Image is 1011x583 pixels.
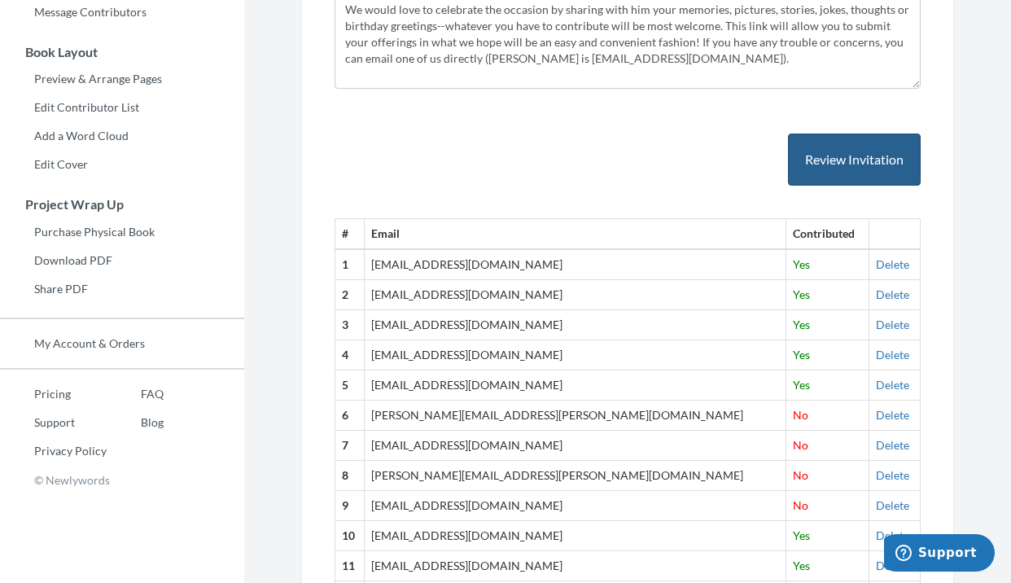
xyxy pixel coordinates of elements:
td: [EMAIL_ADDRESS][DOMAIN_NAME] [365,551,786,581]
button: Review Invitation [788,134,921,186]
td: [EMAIL_ADDRESS][DOMAIN_NAME] [365,249,786,279]
td: [EMAIL_ADDRESS][DOMAIN_NAME] [365,491,786,521]
td: [EMAIL_ADDRESS][DOMAIN_NAME] [365,370,786,401]
span: Yes [793,378,810,392]
span: Yes [793,287,810,301]
td: [PERSON_NAME][EMAIL_ADDRESS][PERSON_NAME][DOMAIN_NAME] [365,461,786,491]
th: 10 [335,521,365,551]
a: Delete [876,408,909,422]
th: 6 [335,401,365,431]
a: Blog [107,410,164,435]
a: Delete [876,559,909,572]
th: 11 [335,551,365,581]
span: No [793,468,808,482]
a: Delete [876,498,909,512]
td: [EMAIL_ADDRESS][DOMAIN_NAME] [365,310,786,340]
a: Delete [876,318,909,331]
a: Delete [876,257,909,271]
th: Contributed [786,219,869,249]
td: [PERSON_NAME][EMAIL_ADDRESS][PERSON_NAME][DOMAIN_NAME] [365,401,786,431]
td: [EMAIL_ADDRESS][DOMAIN_NAME] [365,431,786,461]
th: 4 [335,340,365,370]
h3: Book Layout [1,45,244,59]
a: FAQ [107,382,164,406]
iframe: Opens a widget where you can chat to one of our agents [884,534,995,575]
th: 1 [335,249,365,279]
h3: Project Wrap Up [1,197,244,212]
span: Yes [793,559,810,572]
th: 9 [335,491,365,521]
th: 7 [335,431,365,461]
span: No [793,438,808,452]
th: 3 [335,310,365,340]
th: # [335,219,365,249]
td: [EMAIL_ADDRESS][DOMAIN_NAME] [365,280,786,310]
a: Delete [876,528,909,542]
span: No [793,498,808,512]
a: Delete [876,348,909,362]
th: 5 [335,370,365,401]
span: Yes [793,318,810,331]
span: Yes [793,257,810,271]
a: Delete [876,378,909,392]
span: No [793,408,808,422]
span: Yes [793,348,810,362]
a: Delete [876,287,909,301]
a: Delete [876,468,909,482]
th: Email [365,219,786,249]
td: [EMAIL_ADDRESS][DOMAIN_NAME] [365,340,786,370]
a: Delete [876,438,909,452]
span: Yes [793,528,810,542]
th: 8 [335,461,365,491]
th: 2 [335,280,365,310]
td: [EMAIL_ADDRESS][DOMAIN_NAME] [365,521,786,551]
